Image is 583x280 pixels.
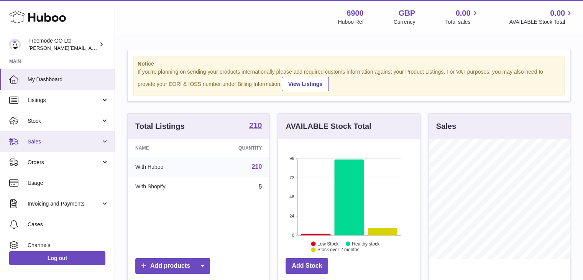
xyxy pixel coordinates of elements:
text: 96 [290,156,294,161]
h3: Sales [436,121,456,132]
a: Add products [135,258,210,274]
div: Huboo Ref [338,18,364,26]
span: Sales [28,138,101,145]
a: 5 [258,183,262,190]
td: With Shopify [128,177,204,197]
h3: Total Listings [135,121,185,132]
a: 210 [249,122,262,131]
span: Orders [28,159,101,166]
div: Currency [394,18,415,26]
strong: Notice [138,60,560,68]
span: Invoicing and Payments [28,200,101,208]
span: Cases [28,221,109,228]
span: 0.00 [456,8,471,18]
text: Stock over 2 months [317,247,359,252]
span: 0.00 [550,8,565,18]
a: 210 [252,163,262,170]
text: Healthy stock [352,241,380,246]
text: Low Stock [317,241,339,246]
a: Add Stock [286,258,328,274]
strong: 6900 [347,8,364,18]
a: Log out [9,251,105,265]
td: With Huboo [128,157,204,177]
span: [PERSON_NAME][EMAIL_ADDRESS][DOMAIN_NAME] [28,45,154,51]
span: Listings [28,97,101,104]
a: 0.00 Total sales [445,8,479,26]
span: Total sales [445,18,479,26]
span: Channels [28,242,109,249]
span: Stock [28,117,101,125]
h3: AVAILABLE Stock Total [286,121,371,132]
th: Name [128,139,204,157]
text: 48 [290,194,294,199]
span: Usage [28,180,109,187]
strong: GBP [399,8,415,18]
span: AVAILABLE Stock Total [509,18,574,26]
text: 72 [290,175,294,180]
span: My Dashboard [28,76,109,83]
a: View Listings [282,77,329,91]
div: Freemode GO Ltd [28,37,97,52]
a: 0.00 AVAILABLE Stock Total [509,8,574,26]
strong: 210 [249,122,262,129]
div: If you're planning on sending your products internationally please add required customs informati... [138,68,560,91]
text: 0 [292,233,294,237]
th: Quantity [204,139,270,157]
img: lenka.smikniarova@gioteck.com [9,39,21,50]
text: 24 [290,214,294,218]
